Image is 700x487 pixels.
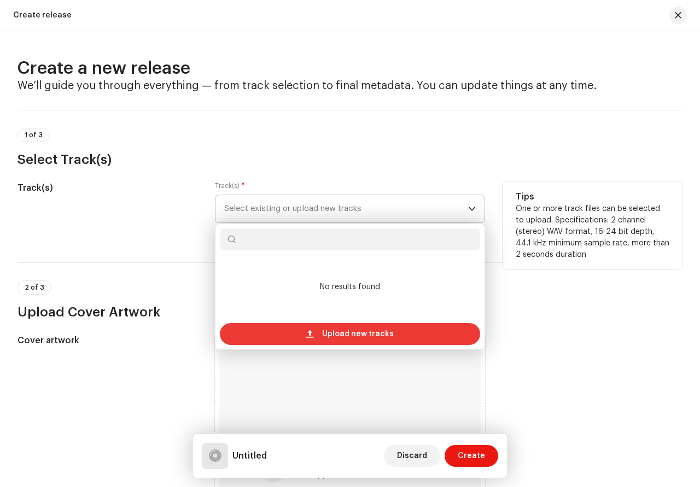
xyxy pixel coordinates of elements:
button: Create [445,445,498,467]
button: Discard [384,445,440,467]
ul: Option List [215,255,485,319]
span: Create [458,445,485,467]
h3: Upload Cover Artwork [17,303,682,321]
h5: Track(s) [17,181,197,195]
h5: Cover artwork [17,334,197,347]
h4: We’ll guide you through everything — from track selection to final metadata. You can update thing... [17,79,682,92]
span: Select existing or upload new tracks [224,195,468,222]
div: dropdown trigger [468,195,476,222]
h3: Select Track(s) [17,151,682,168]
h5: Untitled [232,449,267,462]
span: Upload new tracks [322,323,394,345]
li: No results found [220,260,480,314]
h2: Create a new release [17,57,682,79]
h5: Tips [516,190,669,203]
span: Discard [397,445,427,467]
label: Track(s) [215,181,245,190]
p: One or more track files can be selected to upload. Specifications: 2 channel (stereo) WAV format,... [516,203,669,261]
